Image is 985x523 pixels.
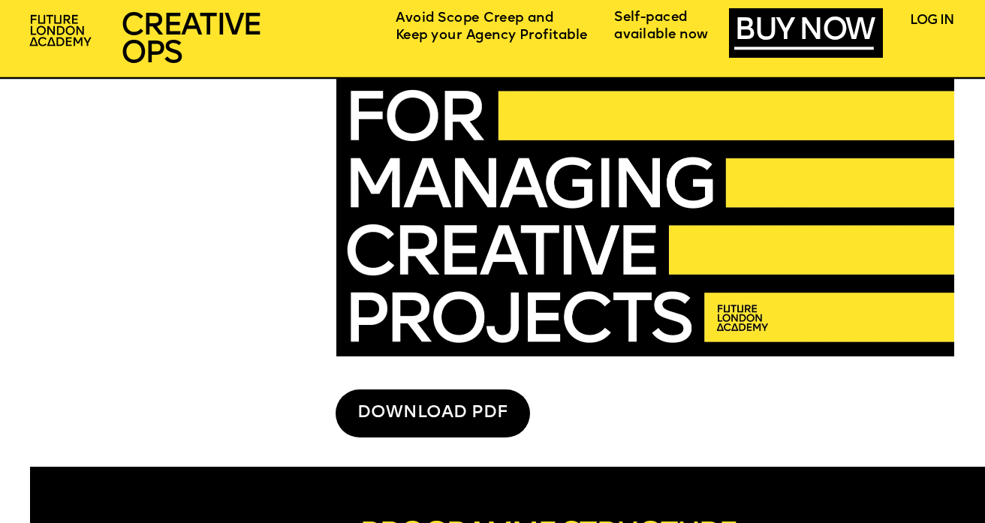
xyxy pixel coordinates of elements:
[24,9,100,54] img: upload-2f72e7a8-3806-41e8-b55b-d754ac055a4a.png
[910,14,953,28] a: LOG IN
[734,17,873,50] a: BUY NOW
[336,9,954,356] img: upload-441b0cdc-a814-4903-b39a-2e353f390de8.jpg
[614,28,709,42] span: available now
[614,11,687,25] span: Self-paced
[396,11,553,26] span: Avoid Scope Creep and
[121,11,261,70] span: CREATIVE OPS
[396,29,587,43] span: Keep your Agency Profitable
